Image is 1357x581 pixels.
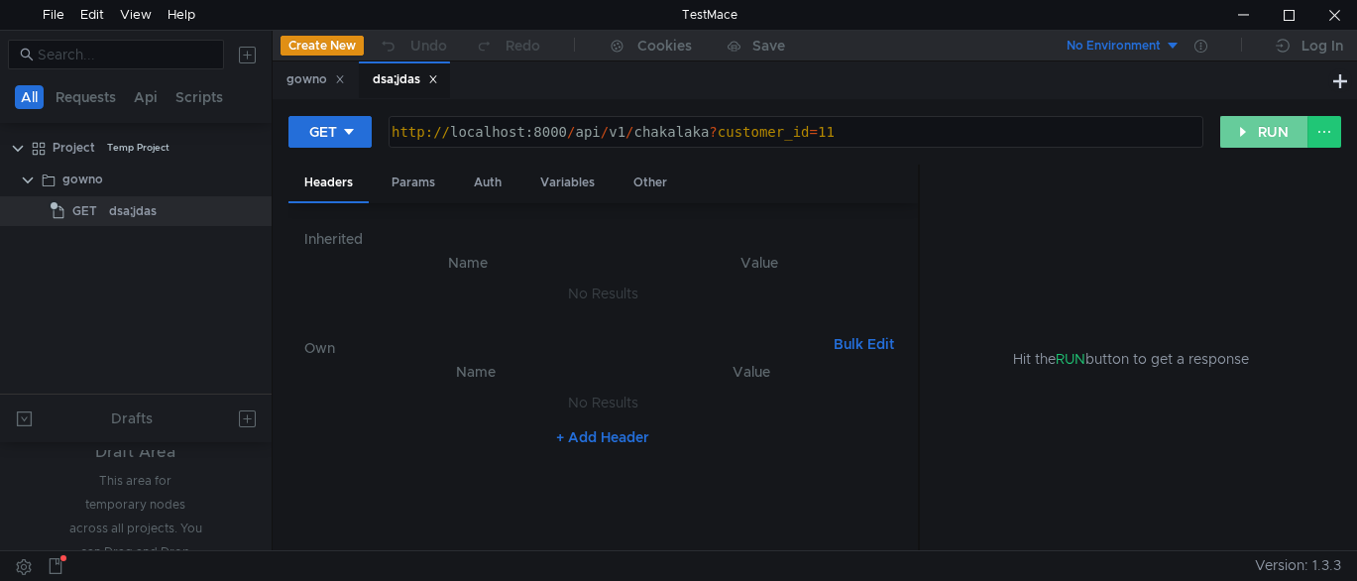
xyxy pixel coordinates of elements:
div: dsa;jdas [109,196,157,226]
th: Name [320,251,617,275]
input: Search... [38,44,212,65]
button: Redo [461,31,554,60]
button: All [15,85,44,109]
div: No Environment [1067,37,1161,56]
button: + Add Header [548,425,657,449]
th: Value [617,251,902,275]
div: Other [618,165,683,201]
h6: Own [304,336,827,360]
div: Undo [410,34,447,58]
th: Value [616,360,886,384]
div: Params [376,165,451,201]
span: Version: 1.3.3 [1255,551,1341,580]
button: Bulk Edit [826,332,902,356]
div: GET [309,121,337,143]
div: Project [53,133,95,163]
div: gowno [286,69,345,90]
div: Auth [458,165,517,201]
div: Headers [288,165,369,203]
div: Drafts [111,407,153,430]
span: GET [72,196,97,226]
button: Create New [281,36,364,56]
button: RUN [1220,116,1308,148]
button: Requests [50,85,122,109]
button: Scripts [170,85,229,109]
div: gowno [62,165,103,194]
button: Undo [364,31,461,60]
span: RUN [1056,350,1085,368]
div: Temp Project [107,133,170,163]
nz-embed-empty: No Results [568,285,638,302]
button: Api [128,85,164,109]
div: dsa;jdas [373,69,438,90]
div: Log In [1301,34,1343,58]
button: No Environment [1043,30,1181,61]
span: Hit the button to get a response [1013,348,1249,370]
h6: Inherited [304,227,903,251]
div: Redo [506,34,540,58]
th: Name [336,360,617,384]
button: GET [288,116,372,148]
div: Cookies [637,34,692,58]
nz-embed-empty: No Results [568,394,638,411]
div: Save [752,39,785,53]
div: Variables [524,165,611,201]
